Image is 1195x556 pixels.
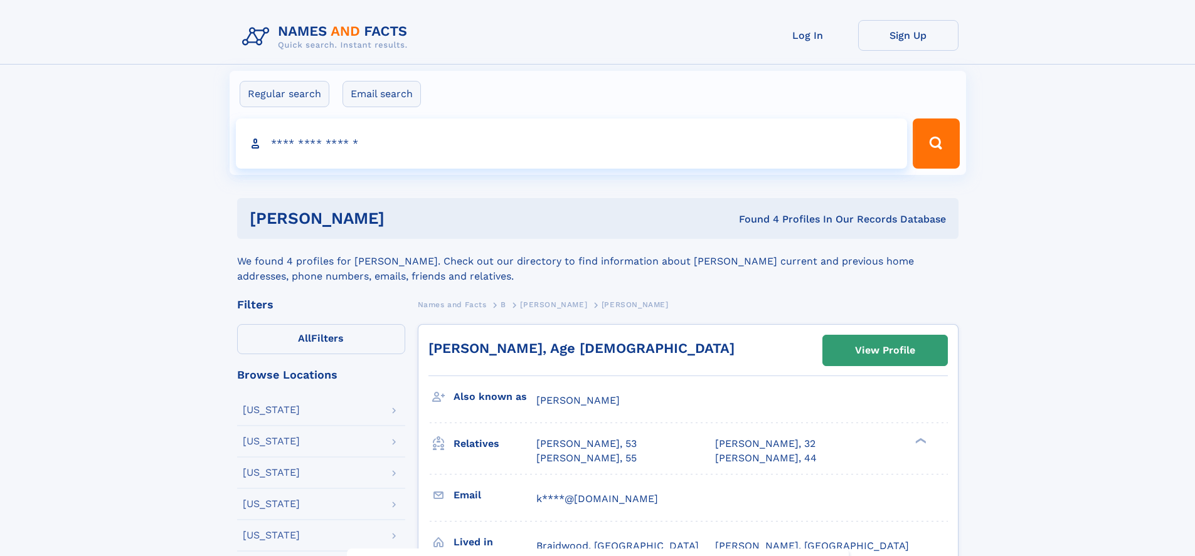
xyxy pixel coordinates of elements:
[243,405,300,415] div: [US_STATE]
[240,81,329,107] label: Regular search
[243,499,300,509] div: [US_STATE]
[501,296,506,312] a: B
[715,540,909,552] span: [PERSON_NAME], [GEOGRAPHIC_DATA]
[243,436,300,446] div: [US_STATE]
[823,335,947,365] a: View Profile
[454,433,536,454] h3: Relatives
[298,332,311,344] span: All
[602,300,669,309] span: [PERSON_NAME]
[501,300,506,309] span: B
[236,118,908,169] input: search input
[715,451,817,465] a: [PERSON_NAME], 44
[858,20,959,51] a: Sign Up
[855,336,915,365] div: View Profile
[250,211,562,226] h1: [PERSON_NAME]
[520,296,587,312] a: [PERSON_NAME]
[454,386,536,407] h3: Also known as
[454,485,536,506] h3: Email
[561,212,946,226] div: Found 4 Profiles In Our Records Database
[758,20,858,51] a: Log In
[243,468,300,478] div: [US_STATE]
[237,20,418,54] img: Logo Names and Facts
[343,81,421,107] label: Email search
[536,540,699,552] span: Braidwood, [GEOGRAPHIC_DATA]
[243,530,300,540] div: [US_STATE]
[536,451,637,465] a: [PERSON_NAME], 55
[237,239,959,284] div: We found 4 profiles for [PERSON_NAME]. Check out our directory to find information about [PERSON_...
[237,324,405,354] label: Filters
[912,437,927,445] div: ❯
[536,437,637,451] a: [PERSON_NAME], 53
[237,299,405,310] div: Filters
[715,437,815,451] a: [PERSON_NAME], 32
[536,394,620,406] span: [PERSON_NAME]
[454,532,536,553] h3: Lived in
[520,300,587,309] span: [PERSON_NAME]
[237,369,405,380] div: Browse Locations
[428,340,735,356] a: [PERSON_NAME], Age [DEMOGRAPHIC_DATA]
[913,118,959,169] button: Search Button
[418,296,487,312] a: Names and Facts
